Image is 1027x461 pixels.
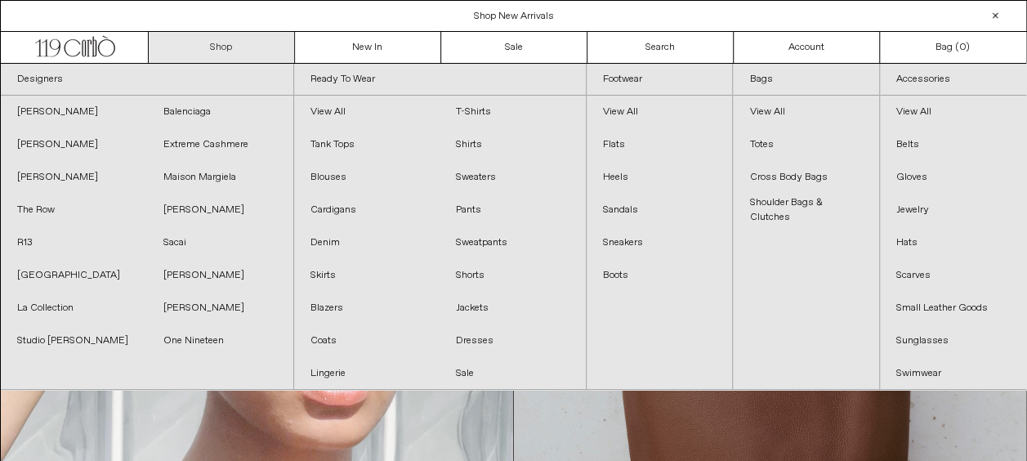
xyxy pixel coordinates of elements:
[294,226,440,259] a: Denim
[294,161,440,194] a: Blouses
[1,259,147,292] a: [GEOGRAPHIC_DATA]
[880,128,1026,161] a: Belts
[1,194,147,226] a: The Row
[440,194,586,226] a: Pants
[294,64,587,96] a: Ready To Wear
[959,41,966,54] span: 0
[294,259,440,292] a: Skirts
[733,194,878,226] a: Shoulder Bags & Clutches
[440,161,586,194] a: Sweaters
[440,259,586,292] a: Shorts
[440,357,586,390] a: Sale
[1,226,147,259] a: R13
[147,128,293,161] a: Extreme Cashmere
[880,292,1026,324] a: Small Leather Goods
[733,64,878,96] a: Bags
[587,96,732,128] a: View All
[441,32,587,63] a: Sale
[149,32,295,63] a: Shop
[147,324,293,357] a: One Nineteen
[880,194,1026,226] a: Jewelry
[440,96,586,128] a: T-Shirts
[294,324,440,357] a: Coats
[587,194,732,226] a: Sandals
[147,96,293,128] a: Balenciaga
[1,324,147,357] a: Studio [PERSON_NAME]
[880,64,1026,96] a: Accessories
[294,194,440,226] a: Cardigans
[587,161,732,194] a: Heels
[733,96,878,128] a: View All
[587,128,732,161] a: Flats
[294,357,440,390] a: Lingerie
[440,324,586,357] a: Dresses
[294,292,440,324] a: Blazers
[880,226,1026,259] a: Hats
[880,357,1026,390] a: Swimwear
[474,10,554,23] a: Shop New Arrivals
[733,161,878,194] a: Cross Body Bags
[587,226,732,259] a: Sneakers
[1,292,147,324] a: La Collection
[880,259,1026,292] a: Scarves
[147,226,293,259] a: Sacai
[295,32,441,63] a: New In
[147,259,293,292] a: [PERSON_NAME]
[587,259,732,292] a: Boots
[880,32,1026,63] a: Bag ()
[294,96,440,128] a: View All
[1,128,147,161] a: [PERSON_NAME]
[440,128,586,161] a: Shirts
[587,32,734,63] a: Search
[440,292,586,324] a: Jackets
[147,161,293,194] a: Maison Margiela
[294,128,440,161] a: Tank Tops
[880,96,1026,128] a: View All
[733,128,878,161] a: Totes
[880,324,1026,357] a: Sunglasses
[1,96,147,128] a: [PERSON_NAME]
[734,32,880,63] a: Account
[147,292,293,324] a: [PERSON_NAME]
[880,161,1026,194] a: Gloves
[147,194,293,226] a: [PERSON_NAME]
[1,64,293,96] a: Designers
[959,40,970,55] span: )
[440,226,586,259] a: Sweatpants
[1,161,147,194] a: [PERSON_NAME]
[587,64,732,96] a: Footwear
